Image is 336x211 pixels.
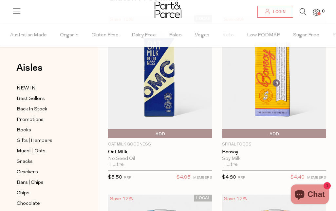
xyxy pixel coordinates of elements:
[17,116,44,124] span: Promotions
[222,175,236,180] span: $4.80
[222,15,326,138] img: Bonsoy
[16,61,43,75] span: Aisles
[289,184,331,206] inbox-online-store-chat: Shopify online store chat
[17,95,76,103] a: Best Sellers
[17,179,76,187] a: Bars | Chips
[222,129,326,138] button: Add To Parcel
[108,15,212,138] img: Oat Milk
[313,9,320,16] a: 0
[16,63,43,79] a: Aisles
[17,85,36,92] span: NEW IN
[108,156,212,162] div: No Seed Oil
[124,176,131,180] small: RRP
[247,24,280,47] span: Low FODMAP
[108,142,212,147] p: Oat Milk Goodness
[10,24,47,47] span: Australian Made
[169,24,182,47] span: Paleo
[17,137,52,145] span: Gifts | Hampers
[307,176,326,180] small: MEMBERS
[193,176,212,180] small: MEMBERS
[17,158,76,166] a: Snacks
[17,189,29,197] span: Chips
[108,149,212,155] a: Oat Milk
[17,105,76,113] a: Back In Stock
[108,175,122,180] span: $5.50
[17,105,47,113] span: Back In Stock
[91,24,119,47] span: Gluten Free
[222,142,326,147] p: Spiral Foods
[17,147,76,155] a: Muesli | Oats
[17,168,76,176] a: Crackers
[271,9,286,15] span: Login
[17,158,33,166] span: Snacks
[17,179,44,187] span: Bars | Chips
[108,195,135,203] div: Save 12%
[222,195,249,203] div: Save 12%
[195,24,209,47] span: Vegan
[155,2,181,18] img: Part&Parcel
[17,95,45,103] span: Best Sellers
[17,116,76,124] a: Promotions
[293,24,319,47] span: Sugar Free
[222,162,238,168] span: 1 Litre
[257,6,293,18] a: Login
[194,195,212,201] span: LOCAL
[222,149,326,155] a: Bonsoy
[17,168,38,176] span: Crackers
[17,126,76,134] a: Books
[177,173,191,182] span: $4.95
[132,24,156,47] span: Dairy Free
[60,24,78,47] span: Organic
[108,162,124,168] span: 1 Litre
[238,176,245,180] small: RRP
[222,156,326,162] div: Soy Milk
[222,24,234,47] span: Keto
[17,200,76,208] a: Chocolate
[17,147,46,155] span: Muesli | Oats
[290,173,305,182] span: $4.40
[17,126,31,134] span: Books
[320,9,326,14] span: 0
[17,137,76,145] a: Gifts | Hampers
[17,200,40,208] span: Chocolate
[17,189,76,197] a: Chips
[108,129,212,138] button: Add To Parcel
[17,84,76,92] a: NEW IN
